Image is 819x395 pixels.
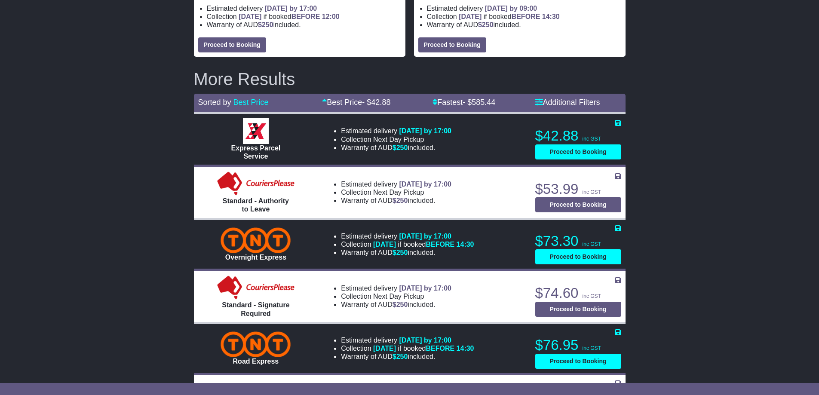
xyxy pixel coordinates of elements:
button: Proceed to Booking [535,249,621,264]
span: [DATE] by 17:00 [399,337,451,344]
span: [DATE] [373,345,396,352]
span: 250 [396,144,408,151]
button: Proceed to Booking [535,354,621,369]
h2: More Results [194,70,626,89]
li: Warranty of AUD included. [341,300,451,309]
li: Collection [341,135,451,144]
img: Border Express: Express Parcel Service [243,118,269,144]
span: inc GST [583,345,601,351]
span: Express Parcel Service [231,144,281,160]
span: Overnight Express [225,254,286,261]
span: Next Day Pickup [373,293,424,300]
li: Collection [427,12,621,21]
li: Warranty of AUD included. [341,248,474,257]
span: 250 [482,21,494,28]
span: inc GST [583,293,601,299]
span: 585.44 [472,98,495,107]
li: Estimated delivery [427,4,621,12]
span: Next Day Pickup [373,136,424,143]
span: Standard - Authority to Leave [223,197,289,213]
span: if booked [459,13,559,20]
span: $ [393,353,408,360]
li: Collection [341,292,451,300]
li: Estimated delivery [341,232,474,240]
span: BEFORE [291,13,320,20]
li: Estimated delivery [341,336,474,344]
span: 250 [262,21,273,28]
span: 14:30 [457,345,474,352]
a: Fastest- $585.44 [433,98,495,107]
li: Warranty of AUD included. [341,352,474,361]
li: Collection [341,188,451,196]
li: Warranty of AUD included. [341,144,451,152]
span: $ [258,21,273,28]
span: - $ [463,98,495,107]
span: BEFORE [512,13,540,20]
span: if booked [373,241,474,248]
span: [DATE] by 17:00 [399,233,451,240]
span: 12:00 [322,13,340,20]
img: Couriers Please: Standard - Authority to Leave [215,171,297,197]
span: [DATE] by 17:00 [399,285,451,292]
button: Proceed to Booking [198,37,266,52]
li: Warranty of AUD included. [427,21,621,29]
li: Collection [341,240,474,248]
span: [DATE] [459,13,482,20]
span: 42.88 [371,98,390,107]
a: Best Price- $42.88 [322,98,390,107]
span: [DATE] by 17:00 [399,127,451,135]
span: 250 [396,197,408,204]
span: 250 [396,353,408,360]
li: Estimated delivery [341,127,451,135]
span: [DATE] [239,13,261,20]
span: 14:30 [542,13,560,20]
span: 14:30 [457,241,474,248]
img: Couriers Please: Standard - Signature Required [215,275,297,301]
span: $ [393,197,408,204]
span: $ [393,301,408,308]
li: Warranty of AUD included. [341,196,451,205]
span: inc GST [583,136,601,142]
span: $ [393,249,408,256]
span: if booked [373,345,474,352]
span: Next Day Pickup [373,189,424,196]
p: $53.99 [535,181,621,198]
p: $74.60 [535,285,621,302]
span: 250 [396,249,408,256]
li: Estimated delivery [341,180,451,188]
span: BEFORE [426,241,454,248]
span: [DATE] by 17:00 [399,181,451,188]
span: Sorted by [198,98,231,107]
p: $76.95 [535,337,621,354]
p: $73.30 [535,233,621,250]
button: Proceed to Booking [535,197,621,212]
li: Estimated delivery [341,284,451,292]
span: - $ [362,98,390,107]
span: Standard - Signature Required [222,301,289,317]
p: $42.88 [535,127,621,144]
img: TNT Domestic: Overnight Express [221,227,291,253]
span: Road Express [233,358,279,365]
span: if booked [239,13,339,20]
a: Additional Filters [535,98,600,107]
li: Estimated delivery [207,4,401,12]
span: 250 [396,301,408,308]
img: TNT Domestic: Road Express [221,331,291,357]
button: Proceed to Booking [535,144,621,159]
a: Best Price [233,98,269,107]
span: $ [393,144,408,151]
span: [DATE] by 17:00 [265,5,317,12]
button: Proceed to Booking [535,302,621,317]
li: Collection [207,12,401,21]
li: Warranty of AUD included. [207,21,401,29]
span: BEFORE [426,345,454,352]
button: Proceed to Booking [418,37,486,52]
span: $ [478,21,494,28]
span: [DATE] by 09:00 [485,5,537,12]
li: Collection [341,344,474,352]
span: inc GST [583,189,601,195]
span: inc GST [583,241,601,247]
span: [DATE] [373,241,396,248]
